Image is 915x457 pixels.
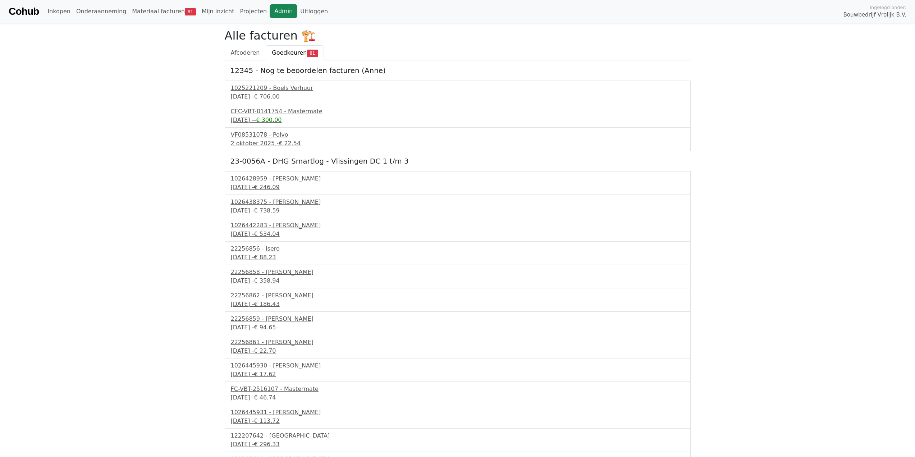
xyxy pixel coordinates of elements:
[231,440,685,449] div: [DATE] -
[231,370,685,379] div: [DATE] -
[254,347,276,354] span: € 22.70
[254,184,279,191] span: € 246.09
[231,277,685,285] div: [DATE] -
[231,221,685,230] div: 1026442283 - [PERSON_NAME]
[231,116,685,124] div: [DATE] -
[231,84,685,92] div: 1025221209 - Boels Verhuur
[231,300,685,309] div: [DATE] -
[231,315,685,332] a: 22256859 - [PERSON_NAME][DATE] -€ 94.65
[231,417,685,425] div: [DATE] -
[231,338,685,347] div: 22256861 - [PERSON_NAME]
[225,29,691,42] h2: Alle facturen 🏗️
[231,107,685,116] div: CFC-VBT-0141754 - Mastermate
[231,431,685,449] a: 122207642 - [GEOGRAPHIC_DATA][DATE] -€ 296.33
[297,4,331,19] a: Uitloggen
[272,49,307,56] span: Goedkeuren
[254,116,282,123] span: -€ 300.00
[254,324,276,331] span: € 94.65
[231,183,685,192] div: [DATE] -
[231,131,685,139] div: VF08531078 - Polvo
[231,131,685,148] a: VF08531078 - Polvo2 oktober 2025 -€ 22.54
[254,207,279,214] span: € 738.59
[231,393,685,402] div: [DATE] -
[843,11,906,19] span: Bouwbedrijf Vrolijk B.V.
[254,441,279,448] span: € 296.33
[231,253,685,262] div: [DATE] -
[231,174,685,183] div: 1026428959 - [PERSON_NAME]
[279,140,301,147] span: € 22.54
[231,174,685,192] a: 1026428959 - [PERSON_NAME][DATE] -€ 246.09
[231,198,685,206] div: 1026438375 - [PERSON_NAME]
[231,92,685,101] div: [DATE] -
[254,371,276,378] span: € 17.62
[231,221,685,238] a: 1026442283 - [PERSON_NAME][DATE] -€ 534.04
[231,230,685,238] div: [DATE] -
[225,45,266,60] a: Afcoderen
[231,385,685,393] div: FC-VBT-2516107 - Mastermate
[254,254,276,261] span: € 88.23
[231,291,685,300] div: 22256862 - [PERSON_NAME]
[231,323,685,332] div: [DATE] -
[231,49,260,56] span: Afcoderen
[307,50,318,57] span: 81
[231,361,685,370] div: 1026445930 - [PERSON_NAME]
[231,198,685,215] a: 1026438375 - [PERSON_NAME][DATE] -€ 738.59
[129,4,199,19] a: Materiaal facturen81
[231,361,685,379] a: 1026445930 - [PERSON_NAME][DATE] -€ 17.62
[230,66,685,75] h5: 12345 - Nog te beoordelen facturen (Anne)
[231,431,685,440] div: 122207642 - [GEOGRAPHIC_DATA]
[231,107,685,124] a: CFC-VBT-0141754 - Mastermate[DATE] --€ 300.00
[237,4,270,19] a: Projecten
[231,84,685,101] a: 1025221209 - Boels Verhuur[DATE] -€ 706.00
[231,268,685,277] div: 22256858 - [PERSON_NAME]
[254,230,279,237] span: € 534.04
[231,139,685,148] div: 2 oktober 2025 -
[231,245,685,253] div: 22256856 - Isero
[270,4,297,18] a: Admin
[254,93,279,100] span: € 706.00
[231,338,685,355] a: 22256861 - [PERSON_NAME][DATE] -€ 22.70
[185,8,196,15] span: 81
[231,245,685,262] a: 22256856 - Isero[DATE] -€ 88.23
[231,268,685,285] a: 22256858 - [PERSON_NAME][DATE] -€ 358.94
[254,394,276,401] span: € 46.74
[231,206,685,215] div: [DATE] -
[230,157,685,165] h5: 23-0056A - DHG Smartlog - Vlissingen DC 1 t/m 3
[231,315,685,323] div: 22256859 - [PERSON_NAME]
[73,4,129,19] a: Onderaanneming
[266,45,324,60] a: Goedkeuren81
[254,301,279,307] span: € 186.43
[231,408,685,417] div: 1026445931 - [PERSON_NAME]
[199,4,237,19] a: Mijn inzicht
[231,291,685,309] a: 22256862 - [PERSON_NAME][DATE] -€ 186.43
[870,4,906,11] span: Ingelogd onder:
[231,408,685,425] a: 1026445931 - [PERSON_NAME][DATE] -€ 113.72
[254,277,279,284] span: € 358.94
[9,3,39,20] a: Cohub
[254,417,279,424] span: € 113.72
[231,347,685,355] div: [DATE] -
[231,385,685,402] a: FC-VBT-2516107 - Mastermate[DATE] -€ 46.74
[45,4,73,19] a: Inkopen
